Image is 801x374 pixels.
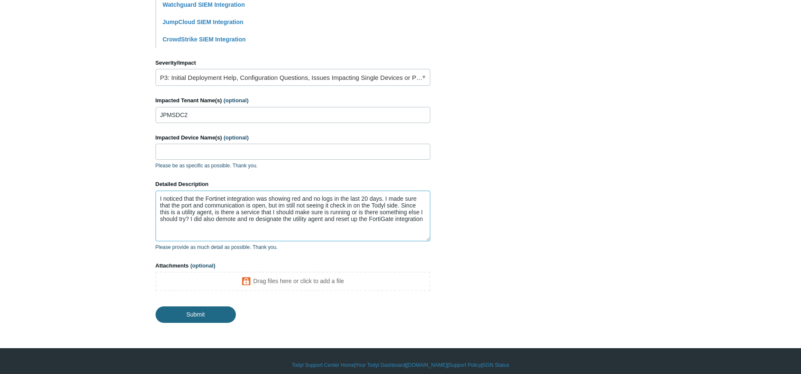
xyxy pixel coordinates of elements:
a: P3: Initial Deployment Help, Configuration Questions, Issues Impacting Single Devices or Past Out... [156,69,430,86]
a: Your Todyl Dashboard [355,361,405,369]
label: Severity/Impact [156,59,430,67]
label: Impacted Device Name(s) [156,134,430,142]
label: Detailed Description [156,180,430,188]
a: [DOMAIN_NAME] [407,361,447,369]
label: Impacted Tenant Name(s) [156,96,430,105]
span: (optional) [190,262,215,269]
a: Support Policy [448,361,481,369]
p: Please provide as much detail as possible. Thank you. [156,243,430,251]
div: | | | | [156,361,646,369]
span: (optional) [224,97,249,104]
label: Attachments [156,262,430,270]
a: Watchguard SIEM Integration [163,1,245,8]
p: Please be as specific as possible. Thank you. [156,162,430,169]
input: Submit [156,306,236,322]
span: (optional) [224,134,249,141]
a: CrowdStrike SIEM Integration [163,36,246,43]
a: Todyl Support Center Home [292,361,354,369]
a: JumpCloud SIEM Integration [163,19,243,25]
a: SGN Status [483,361,509,369]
